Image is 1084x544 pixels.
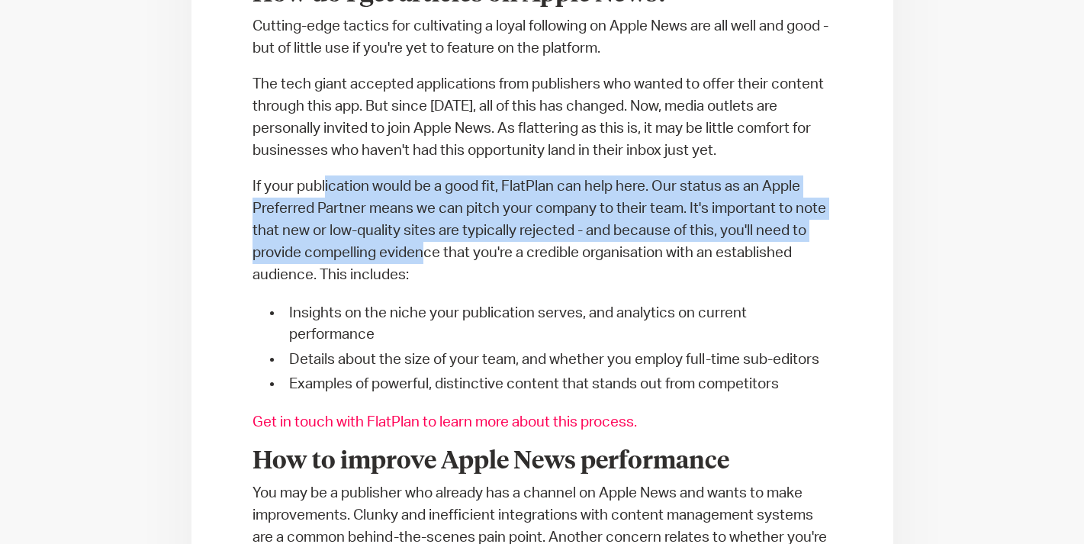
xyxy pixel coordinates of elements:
li: Examples of powerful, distinctive content that stands out from competitors [283,374,832,396]
p: If your publication would be a good fit, FlatPlan can help here. Our status as an Apple Preferred... [253,175,832,286]
a: Get in touch with FlatPlan to learn more about this process. [253,415,637,430]
li: Details about the size of your team, and whether you employ full-time sub-editors [283,349,832,372]
h2: How to improve Apple News performance [253,449,832,475]
p: The tech giant accepted applications from publishers who wanted to offer their content through th... [253,73,832,162]
p: Cutting-edge tactics for cultivating a loyal following on Apple News are all well and good - but ... [253,15,832,60]
li: Insights on the niche your publication serves, and analytics on current performance [283,303,832,346]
